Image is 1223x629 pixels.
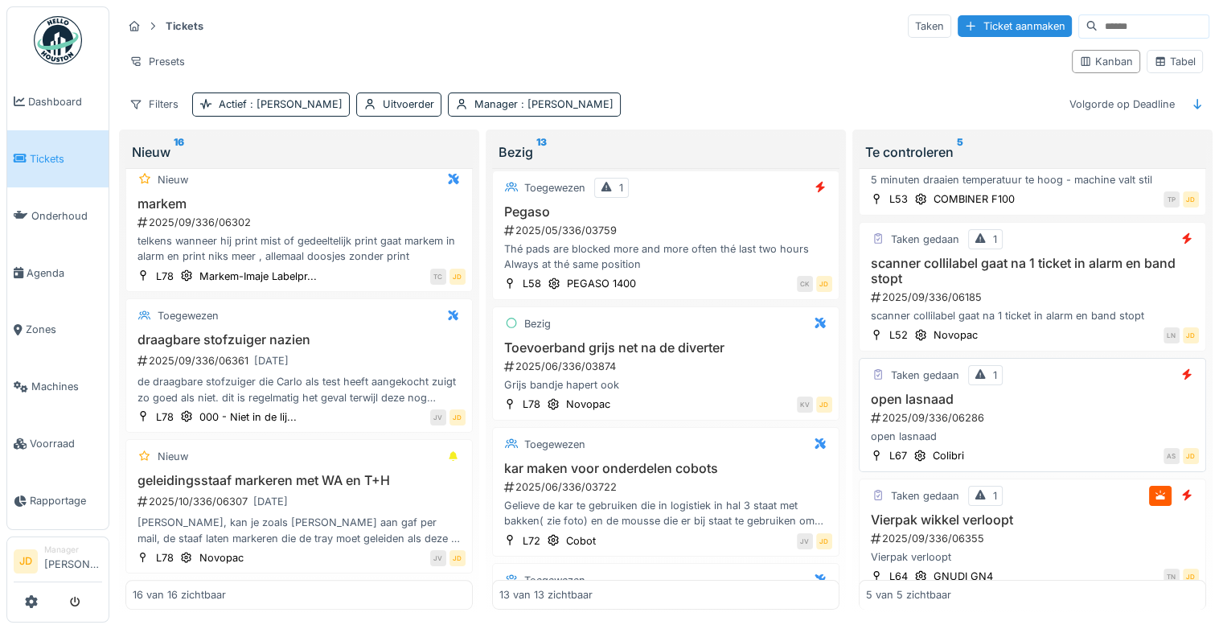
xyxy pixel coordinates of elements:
div: [PERSON_NAME], kan je zoals [PERSON_NAME] aan gaf per mail, de staaf laten markeren die de tray m... [133,515,466,545]
div: 000 - Niet in de lij... [199,409,297,425]
div: Novopac [934,327,978,343]
div: scanner collilabel gaat na 1 ticket in alarm en band stopt [866,308,1199,323]
div: Toegewezen [524,180,585,195]
h3: Vierpak wikkel verloopt [866,512,1199,528]
strong: Tickets [159,18,210,34]
div: JD [816,397,832,413]
div: Novopac [199,550,244,565]
div: Vierpak verloopt [866,549,1199,565]
div: CK [797,276,813,292]
div: Volgorde op Deadline [1062,92,1182,116]
div: 5 minuten draaien temperatuur te hoog - machine valt stil [866,172,1199,187]
div: 2025/09/336/06286 [869,410,1199,425]
div: Nieuw [158,172,188,187]
div: JD [1183,448,1199,464]
a: Agenda [7,245,109,302]
div: JD [1183,191,1199,208]
div: L78 [156,550,174,565]
span: Agenda [27,265,102,281]
div: 1 [993,368,997,383]
h3: geleidingsstaaf markeren met WA en T+H [133,473,466,488]
div: Tabel [1154,54,1196,69]
a: Voorraad [7,415,109,472]
div: Actief [219,97,343,112]
div: L64 [889,569,908,584]
div: L78 [156,269,174,284]
sup: 13 [536,142,547,162]
div: telkens wanneer hij print mist of gedeeltelijk print gaat markem in alarm en print niks meer , al... [133,233,466,264]
div: Cobot [566,533,596,549]
div: JD [449,409,466,425]
div: Taken gedaan [891,232,959,247]
div: Filters [122,92,186,116]
span: Zones [26,322,102,337]
div: [DATE] [253,494,288,509]
div: Colibri [933,448,964,463]
div: TC [430,269,446,285]
a: Machines [7,359,109,416]
div: Gelieve de kar te gebruiken die in logistiek in hal 3 staat met bakken( zie foto) en de mousse di... [499,498,832,528]
div: Toegewezen [524,437,585,452]
div: L78 [523,397,540,412]
div: 2025/05/336/03759 [503,223,832,238]
span: Machines [31,379,102,394]
h3: kar maken voor onderdelen cobots [499,461,832,476]
div: COMBINER F100 [934,191,1015,207]
div: JD [816,533,832,549]
div: Manager [44,544,102,556]
div: Bezig [524,316,551,331]
div: 13 van 13 zichtbaar [499,587,593,602]
h3: scanner collilabel gaat na 1 ticket in alarm en band stopt [866,256,1199,286]
h3: markem [133,196,466,212]
div: JV [430,550,446,566]
div: JV [797,533,813,549]
sup: 16 [174,142,184,162]
a: Tickets [7,130,109,187]
div: Te controleren [865,142,1200,162]
div: JD [449,550,466,566]
div: 2025/10/336/06307 [136,491,466,512]
h3: draagbare stofzuiger nazien [133,332,466,347]
div: [DATE] [254,353,289,368]
div: L58 [523,276,541,291]
h3: open lasnaad [866,392,1199,407]
sup: 5 [957,142,963,162]
div: Kanban [1079,54,1133,69]
div: Ticket aanmaken [958,15,1072,37]
div: 2025/09/336/06355 [869,531,1199,546]
div: Bezig [499,142,833,162]
h3: Pegaso [499,204,832,220]
div: 1 [993,488,997,504]
div: JD [816,276,832,292]
img: Badge_color-CXgf-gQk.svg [34,16,82,64]
div: Manager [474,97,614,112]
div: L53 [889,191,908,207]
a: Onderhoud [7,187,109,245]
div: Nieuw [158,449,188,464]
div: JD [1183,569,1199,585]
span: Rapportage [30,493,102,508]
span: Onderhoud [31,208,102,224]
div: 2025/06/336/03722 [503,479,832,495]
span: Tickets [30,151,102,166]
div: Taken [908,14,951,38]
div: Toegewezen [158,308,219,323]
li: [PERSON_NAME] [44,544,102,578]
li: JD [14,549,38,573]
div: Presets [122,50,192,73]
div: de draagbare stofzuiger die Carlo als test heeft aangekocht zuigt zo goed als niet. dit is regelm... [133,374,466,405]
div: Taken gedaan [891,488,959,504]
span: Voorraad [30,436,102,451]
span: : [PERSON_NAME] [518,98,614,110]
div: GNUDI GN4 [934,569,993,584]
a: Dashboard [7,73,109,130]
div: PEGASO 1400 [567,276,636,291]
span: : [PERSON_NAME] [247,98,343,110]
div: 1 [619,180,623,195]
div: 2025/09/336/06302 [136,215,466,230]
div: 1 [993,232,997,247]
div: JD [449,269,466,285]
div: LN [1163,327,1180,343]
div: L72 [523,533,540,549]
div: Taken gedaan [891,368,959,383]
